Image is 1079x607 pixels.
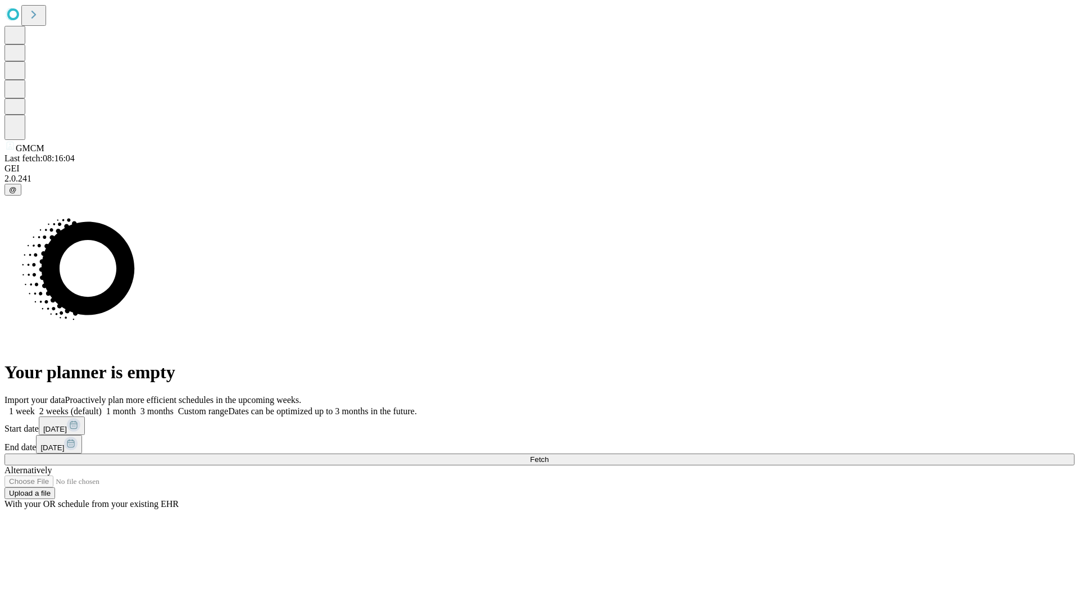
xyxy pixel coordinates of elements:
[4,454,1075,465] button: Fetch
[4,395,65,405] span: Import your data
[4,184,21,196] button: @
[228,406,416,416] span: Dates can be optimized up to 3 months in the future.
[39,416,85,435] button: [DATE]
[16,143,44,153] span: GMCM
[9,406,35,416] span: 1 week
[4,174,1075,184] div: 2.0.241
[4,487,55,499] button: Upload a file
[4,435,1075,454] div: End date
[4,465,52,475] span: Alternatively
[4,362,1075,383] h1: Your planner is empty
[39,406,102,416] span: 2 weeks (default)
[36,435,82,454] button: [DATE]
[530,455,548,464] span: Fetch
[65,395,301,405] span: Proactively plan more efficient schedules in the upcoming weeks.
[4,153,75,163] span: Last fetch: 08:16:04
[140,406,174,416] span: 3 months
[4,416,1075,435] div: Start date
[4,164,1075,174] div: GEI
[178,406,228,416] span: Custom range
[40,443,64,452] span: [DATE]
[106,406,136,416] span: 1 month
[43,425,67,433] span: [DATE]
[4,499,179,509] span: With your OR schedule from your existing EHR
[9,185,17,194] span: @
